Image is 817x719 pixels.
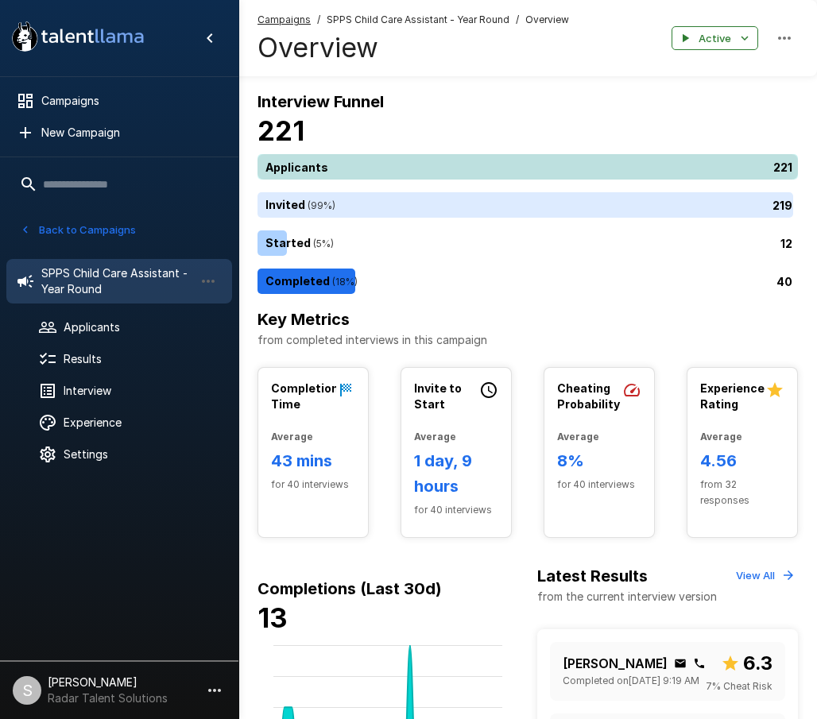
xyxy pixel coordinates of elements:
b: Cheating Probability [557,381,620,411]
b: Interview Funnel [257,92,384,111]
div: Click to copy [693,657,706,670]
span: SPPS Child Care Assistant - Year Round [327,12,509,28]
b: Completions (Last 30d) [257,579,442,598]
button: Active [672,26,758,51]
h6: 1 day, 9 hours [414,448,498,499]
span: Overall score out of 10 [721,648,772,678]
p: 221 [773,159,792,176]
b: Average [557,431,599,443]
b: 221 [257,114,304,147]
u: Campaigns [257,14,311,25]
span: Completed on [DATE] 9:19 AM [563,673,699,689]
b: Average [700,431,742,443]
b: Key Metrics [257,310,350,329]
p: 12 [780,235,792,252]
span: for 40 interviews [414,502,498,518]
b: Average [271,431,313,443]
b: Invite to Start [414,381,462,411]
p: 40 [776,273,792,290]
span: for 40 interviews [271,477,355,493]
b: 13 [257,601,288,634]
h6: 8% [557,448,641,474]
b: Average [414,431,456,443]
div: Click to copy [674,657,687,670]
p: 219 [772,197,792,214]
span: from 32 responses [700,477,784,508]
p: from the current interview version [537,589,717,605]
h6: 4.56 [700,448,784,474]
button: View All [732,563,798,588]
p: from completed interviews in this campaign [257,332,798,348]
span: for 40 interviews [557,477,641,493]
span: / [516,12,519,28]
b: Latest Results [537,566,648,586]
b: 6.3 [743,651,772,675]
p: [PERSON_NAME] [563,654,668,673]
span: Overview [525,12,569,28]
span: / [317,12,320,28]
span: 7 % Cheat Risk [706,678,772,694]
b: Experience Rating [700,381,765,411]
b: Completion Time [271,381,339,411]
h4: Overview [257,31,569,64]
h6: 43 mins [271,448,355,474]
